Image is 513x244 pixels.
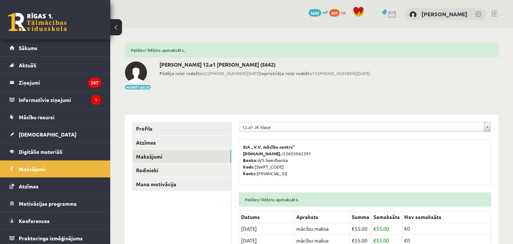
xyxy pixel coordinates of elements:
[132,122,231,135] a: Profils
[91,95,101,105] i: 1
[10,57,101,74] a: Aktuāli
[10,160,101,177] a: Maksājumi
[132,177,231,191] a: Mana motivācija
[329,9,340,17] span: 441
[19,200,77,207] span: Motivācijas programma
[329,9,349,15] a: 441 xp
[19,183,39,190] span: Atzīmes
[10,195,101,212] a: Motivācijas programma
[409,11,417,18] img: Daniels Birziņš
[10,109,101,125] a: Mācību resursi
[239,223,294,235] td: [DATE]
[132,163,231,177] a: Radinieki
[10,39,101,56] a: Sākums
[239,192,491,206] div: Paldies! Rēķins apmaksāts.
[243,157,258,163] b: Banka:
[19,74,101,91] legend: Ziņojumi
[243,164,255,170] b: Kods:
[88,78,101,88] i: 267
[243,144,487,177] p: 53603062391 A/S Swedbanka [SWIFT_CODE] [FINANCIAL_ID]
[349,211,371,223] th: Summa
[19,45,37,51] span: Sākums
[125,85,151,89] button: Mainīt bildi
[19,148,62,155] span: Digitālie materiāli
[372,223,402,235] td: 55.00
[239,211,294,223] th: Datums
[10,74,101,91] a: Ziņojumi267
[10,212,101,229] a: Konferences
[19,131,76,138] span: [DEMOGRAPHIC_DATA]
[125,43,498,57] div: Paldies! Rēķins apmaksāts.
[243,144,295,150] b: SIA „V.V. mācību centrs”
[8,13,67,31] a: Rīgas 1. Tālmācības vidusskola
[132,150,231,163] a: Maksājumi
[421,10,467,18] a: [PERSON_NAME]
[19,235,83,241] span: Proktoringa izmēģinājums
[19,218,50,224] span: Konferences
[373,237,376,244] span: €
[352,225,355,232] span: €
[352,237,355,244] span: €
[239,122,491,132] a: 12.a1 JK klase
[159,61,370,68] h2: [PERSON_NAME] 12.a1 [PERSON_NAME] (5642)
[159,70,370,77] span: 22:[PHONE_NUMBER][DATE] 15:[PHONE_NUMBER][DATE]
[402,211,491,223] th: Nav samaksāts
[322,9,328,15] span: mP
[260,70,312,76] b: Iepriekšējo reizi redzēts
[402,223,491,235] td: €0
[341,9,345,15] span: xp
[373,225,376,232] span: €
[125,61,147,84] img: Daniels Birziņš
[372,211,402,223] th: Samaksāts
[19,91,101,108] legend: Informatīvie ziņojumi
[10,126,101,143] a: [DEMOGRAPHIC_DATA]
[132,136,231,149] a: Atzīmes
[309,9,321,17] span: 5642
[19,114,54,120] span: Mācību resursi
[159,70,202,76] b: Pēdējo reizi redzēts
[309,9,328,15] a: 5642 mP
[294,223,350,235] td: mācību maksa
[294,211,350,223] th: Apraksts
[242,122,481,132] span: 12.a1 JK klase
[10,143,101,160] a: Digitālie materiāli
[243,170,257,176] b: Konts:
[19,160,101,177] legend: Maksājumi
[243,151,283,156] b: [DOMAIN_NAME].:
[349,223,371,235] td: 55.00
[10,178,101,195] a: Atzīmes
[19,62,36,68] span: Aktuāli
[10,91,101,108] a: Informatīvie ziņojumi1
